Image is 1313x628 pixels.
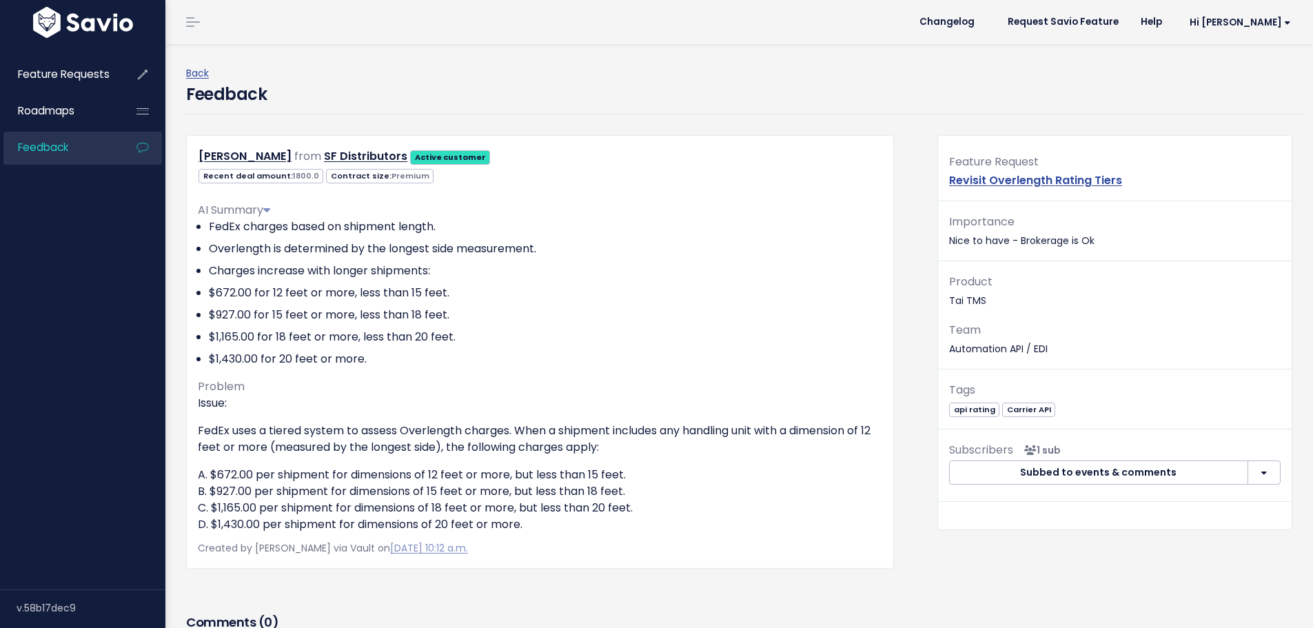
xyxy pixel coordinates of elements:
[326,169,434,183] span: Contract size:
[199,148,292,164] a: [PERSON_NAME]
[949,212,1281,250] p: Nice to have - Brokerage is Ok
[1002,402,1055,416] a: Carrier API
[1173,12,1302,33] a: Hi [PERSON_NAME]
[209,307,882,323] li: $927.00 for 15 feet or more, less than 18 feet.
[294,148,321,164] span: from
[949,172,1122,188] a: Revisit Overlength Rating Tiers
[919,17,975,27] span: Changelog
[17,590,165,626] div: v.58b17dec9
[949,403,999,417] span: api rating
[949,274,993,290] span: Product
[3,59,114,90] a: Feature Requests
[198,378,245,394] span: Problem
[209,219,882,235] li: FedEx charges based on shipment length.
[209,263,882,279] li: Charges increase with longer shipments:
[293,170,319,181] span: 1800.0
[390,541,468,555] a: [DATE] 10:12 a.m.
[209,285,882,301] li: $672.00 for 12 feet or more, less than 15 feet.
[198,467,882,533] p: A. $672.00 per shipment for dimensions of 12 feet or more, but less than 15 feet. B. $927.00 per ...
[949,154,1039,170] span: Feature Request
[949,460,1248,485] button: Subbed to events & comments
[1002,403,1055,417] span: Carrier API
[949,272,1281,310] p: Tai TMS
[209,241,882,257] li: Overlength is determined by the longest side measurement.
[30,7,136,38] img: logo-white.9d6f32f41409.svg
[186,82,267,107] h4: Feedback
[949,321,1281,358] p: Automation API / EDI
[198,541,468,555] span: Created by [PERSON_NAME] via Vault on
[949,402,999,416] a: api rating
[949,382,975,398] span: Tags
[198,202,270,218] span: AI Summary
[198,423,882,456] p: FedEx uses a tiered system to assess Overlength charges. When a shipment includes any handling un...
[3,95,114,127] a: Roadmaps
[209,351,882,367] li: $1,430.00 for 20 feet or more.
[949,322,981,338] span: Team
[198,395,882,412] p: Issue:
[1019,443,1061,457] span: <p><strong>Subscribers</strong><br><br> - Santiago Hernández<br> </p>
[18,103,74,118] span: Roadmaps
[949,442,1013,458] span: Subscribers
[209,329,882,345] li: $1,165.00 for 18 feet or more, less than 20 feet.
[199,169,323,183] span: Recent deal amount:
[1130,12,1173,32] a: Help
[18,67,110,81] span: Feature Requests
[949,214,1015,230] span: Importance
[186,66,209,80] a: Back
[1190,17,1291,28] span: Hi [PERSON_NAME]
[415,152,486,163] strong: Active customer
[324,148,407,164] a: SF Distributors
[3,132,114,163] a: Feedback
[997,12,1130,32] a: Request Savio Feature
[18,140,68,154] span: Feedback
[391,170,429,181] span: Premium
